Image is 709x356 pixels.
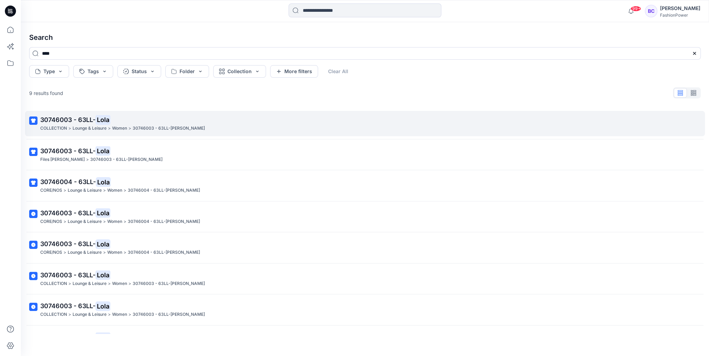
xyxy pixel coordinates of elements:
p: > [103,187,106,194]
mark: Lola [95,115,110,124]
p: Women [107,218,122,225]
span: 30746003 - 63LL- [40,116,95,123]
a: 30746003 - 63LL-LolaCORE/NOS>Lounge & Leisure>Women>30746004 - 63LL-[PERSON_NAME] [25,235,705,260]
mark: Lola [95,208,110,218]
p: Women [107,249,122,256]
a: 30746003 - 63LL-LolaCOLLECTION>Lounge & Leisure>Women>30746003 - 63LL-[PERSON_NAME] [25,266,705,292]
a: 30746003 - 63LL-LolaCORE/NOS>Lounge & Leisure>Women>30746004 - 63LL-[PERSON_NAME] [25,204,705,229]
p: > [64,218,66,225]
span: 30746003 - 63LL- [40,302,95,310]
mark: Lola [95,301,110,311]
span: 99+ [631,6,641,11]
mark: Lola [96,177,111,187]
p: COLLECTION [40,280,67,287]
span: 30746003 - 63LL- [40,333,95,341]
p: > [86,156,89,163]
p: > [128,311,131,318]
button: Tags [73,65,113,78]
p: Lounge & Leisure [73,311,107,318]
span: 30746003 - 63LL- [40,240,95,248]
p: CORE/NOS [40,249,62,256]
p: > [64,249,66,256]
p: 30746003 - 63LL-Lola [133,311,205,318]
p: > [108,125,111,132]
p: CORE/NOS [40,218,62,225]
p: > [128,125,131,132]
p: > [124,249,126,256]
button: Status [117,65,161,78]
p: > [64,187,66,194]
mark: Lola [95,270,110,280]
a: 30746003 - 63LL-LolaFiles [PERSON_NAME]>30746003 - 63LL-[PERSON_NAME] [25,142,705,167]
span: 30746003 - 63LL- [40,147,95,155]
button: Type [29,65,69,78]
p: Lounge & Leisure [68,218,102,225]
p: 30746003 - 63LL-Lola [133,125,205,132]
p: > [68,125,71,132]
mark: Lola [95,332,110,342]
p: > [108,280,111,287]
a: 30746003 - 63LL-LolaFiles [PERSON_NAME]>30746003 - 63LL-[PERSON_NAME] [25,328,705,354]
button: Folder [165,65,209,78]
p: COLLECTION [40,311,67,318]
a: 30746003 - 63LL-LolaCOLLECTION>Lounge & Leisure>Women>30746003 - 63LL-[PERSON_NAME] [25,297,705,322]
p: > [124,218,126,225]
p: Files Sylvia [40,156,85,163]
p: Women [112,280,127,287]
p: 30746004 - 63LL-Lola [128,218,200,225]
mark: Lola [95,146,110,156]
p: > [103,218,106,225]
p: Women [107,187,122,194]
p: > [128,280,131,287]
span: 30746003 - 63LL- [40,209,95,217]
p: Lounge & Leisure [73,125,107,132]
div: BC [645,5,657,17]
p: 30746003 - 63LL-Lola [133,280,205,287]
button: More filters [270,65,318,78]
p: Women [112,125,127,132]
span: 30746003 - 63LL- [40,271,95,279]
p: Lounge & Leisure [68,249,102,256]
p: Women [112,311,127,318]
button: Collection [213,65,266,78]
p: Lounge & Leisure [68,187,102,194]
div: FashionPower [660,12,700,18]
p: 30746004 - 63LL-Lola [128,187,200,194]
span: 30746004 - 63LL- [40,178,96,185]
p: > [108,311,111,318]
mark: Lola [95,239,110,249]
p: > [124,187,126,194]
p: COLLECTION [40,125,67,132]
p: > [68,280,71,287]
p: > [103,249,106,256]
p: 30746004 - 63LL-Lola [128,249,200,256]
p: CORE/NOS [40,187,62,194]
a: 30746004 - 63LL-LolaCORE/NOS>Lounge & Leisure>Women>30746004 - 63LL-[PERSON_NAME] [25,173,705,198]
p: > [68,311,71,318]
h4: Search [24,28,706,47]
p: 30746003 - 63LL-Lola [90,156,162,163]
p: 9 results found [29,89,63,97]
a: 30746003 - 63LL-LolaCOLLECTION>Lounge & Leisure>Women>30746003 - 63LL-[PERSON_NAME] [25,111,705,136]
p: Lounge & Leisure [73,280,107,287]
div: [PERSON_NAME] [660,4,700,12]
